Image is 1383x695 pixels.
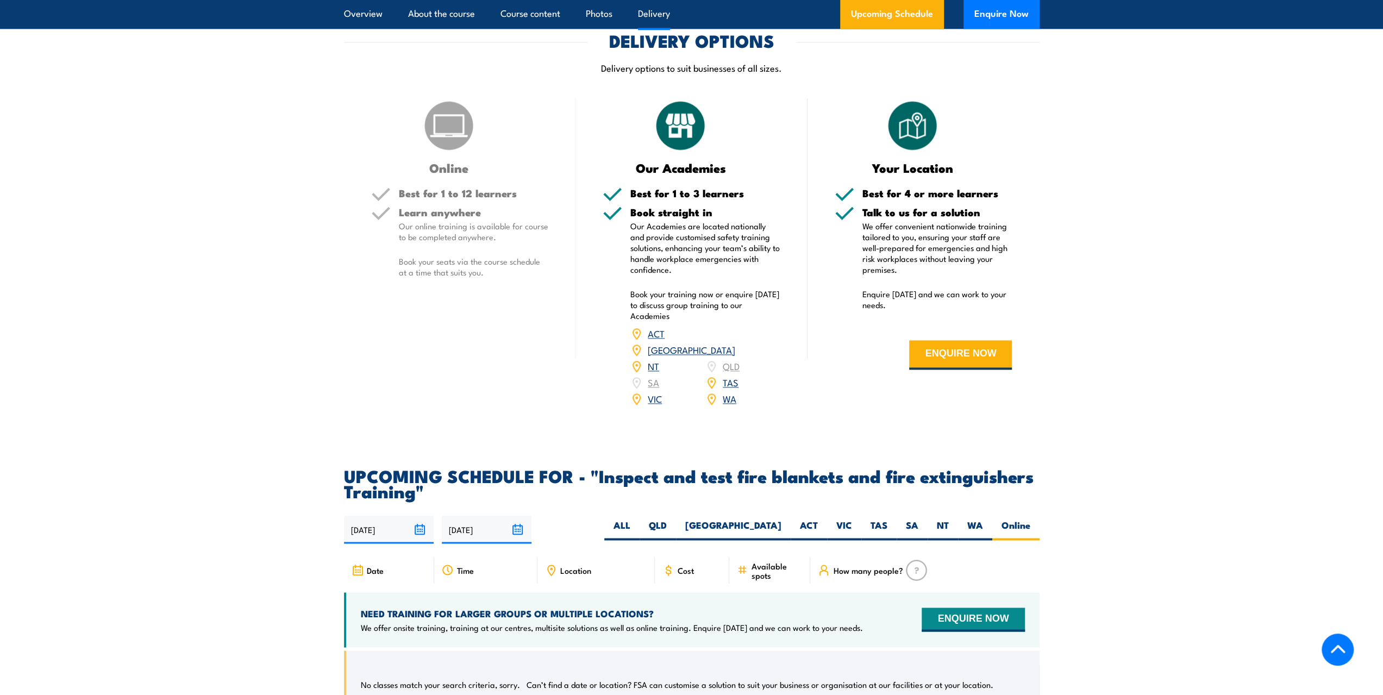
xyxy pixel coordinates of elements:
p: Delivery options to suit businesses of all sizes. [344,61,1040,74]
span: Location [560,565,591,574]
h3: Our Academies [603,161,759,174]
label: Online [992,519,1040,540]
h2: UPCOMING SCHEDULE FOR - "Inspect and test fire blankets and fire extinguishers Training" [344,468,1040,498]
span: Available spots [751,561,803,579]
a: [GEOGRAPHIC_DATA] [648,343,735,356]
p: Our online training is available for course to be completed anywhere. [399,221,549,242]
label: TAS [861,519,897,540]
h2: DELIVERY OPTIONS [609,33,774,48]
label: VIC [827,519,861,540]
label: QLD [640,519,676,540]
label: ALL [604,519,640,540]
input: From date [344,516,434,543]
a: TAS [723,375,739,389]
h3: Online [371,161,527,174]
p: Book your seats via the course schedule at a time that suits you. [399,256,549,278]
span: Date [367,565,384,574]
label: [GEOGRAPHIC_DATA] [676,519,791,540]
p: Our Academies are located nationally and provide customised safety training solutions, enhancing ... [630,221,780,275]
button: ENQUIRE NOW [909,340,1012,370]
input: To date [442,516,531,543]
p: Enquire [DATE] and we can work to your needs. [862,289,1012,310]
a: VIC [648,392,662,405]
label: SA [897,519,928,540]
h5: Best for 4 or more learners [862,188,1012,198]
label: ACT [791,519,827,540]
h5: Talk to us for a solution [862,207,1012,217]
span: Cost [678,565,694,574]
p: Can’t find a date or location? FSA can customise a solution to suit your business or organisation... [527,679,993,690]
label: WA [958,519,992,540]
h5: Learn anywhere [399,207,549,217]
a: ACT [648,327,665,340]
button: ENQUIRE NOW [922,608,1024,631]
p: We offer convenient nationwide training tailored to you, ensuring your staff are well-prepared fo... [862,221,1012,275]
p: Book your training now or enquire [DATE] to discuss group training to our Academies [630,289,780,321]
a: NT [648,359,659,372]
p: We offer onsite training, training at our centres, multisite solutions as well as online training... [361,622,863,633]
span: How many people? [833,565,903,574]
h5: Best for 1 to 3 learners [630,188,780,198]
span: Time [457,565,474,574]
h5: Book straight in [630,207,780,217]
h5: Best for 1 to 12 learners [399,188,549,198]
h3: Your Location [835,161,991,174]
label: NT [928,519,958,540]
h4: NEED TRAINING FOR LARGER GROUPS OR MULTIPLE LOCATIONS? [361,607,863,619]
a: WA [723,392,736,405]
p: No classes match your search criteria, sorry. [361,679,520,690]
